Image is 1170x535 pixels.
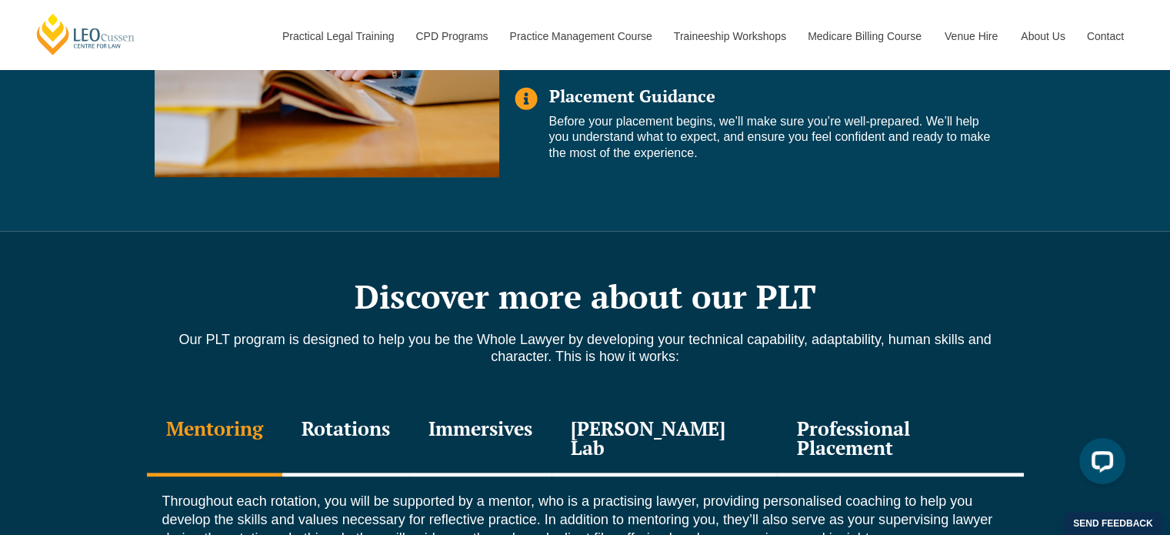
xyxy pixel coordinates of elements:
div: Mentoring [147,403,282,476]
a: CPD Programs [404,3,498,69]
a: Practice Management Course [498,3,662,69]
div: Rotations [282,403,409,476]
a: About Us [1009,3,1075,69]
a: Medicare Billing Course [796,3,933,69]
iframe: LiveChat chat widget [1067,432,1132,497]
span: Placement Guidance [549,85,715,107]
a: Contact [1075,3,1135,69]
h2: Discover more about our PLT [147,277,1024,316]
a: Traineeship Workshops [662,3,796,69]
p: Our PLT program is designed to help you be the Whole Lawyer by developing your technical capabili... [147,331,1024,365]
div: [PERSON_NAME] Lab [552,403,778,476]
div: Immersives [409,403,552,476]
div: Professional Placement [777,403,1023,476]
a: Practical Legal Training [271,3,405,69]
p: Before your placement begins, we’ll make sure you’re well-prepared. We’ll help you understand wha... [549,114,1001,162]
a: Venue Hire [933,3,1009,69]
a: [PERSON_NAME] Centre for Law [35,12,137,56]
